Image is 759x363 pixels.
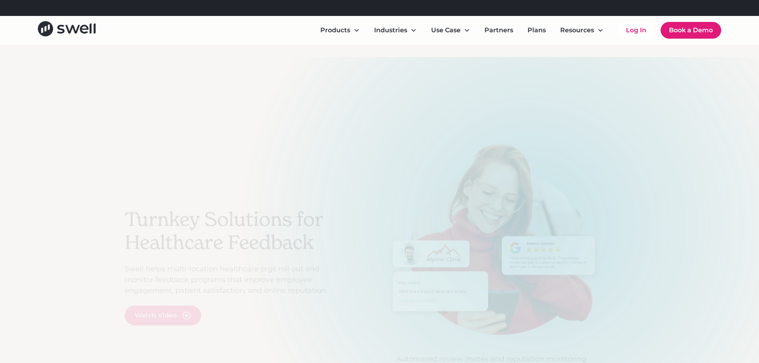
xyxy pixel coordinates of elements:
div: Industries [368,22,423,38]
a: Plans [521,22,552,38]
a: Partners [478,22,520,38]
div: Use Case [425,22,477,38]
div: Industries [374,26,407,35]
div: Resources [560,26,594,35]
div: Products [314,22,366,38]
a: Log In [618,22,654,38]
p: Swell helps multi-location healthcare orgs roll out and monitor feedback programs that improve em... [125,263,340,296]
div: Use Case [431,26,461,35]
a: home [38,21,96,39]
div: Resources [554,22,610,38]
a: Book a Demo [661,22,721,39]
a: open lightbox [125,305,201,325]
h2: Turnkey Solutions for Healthcare Feedback [125,208,340,254]
div: Products [320,26,350,35]
div: Watch Video [135,310,177,320]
